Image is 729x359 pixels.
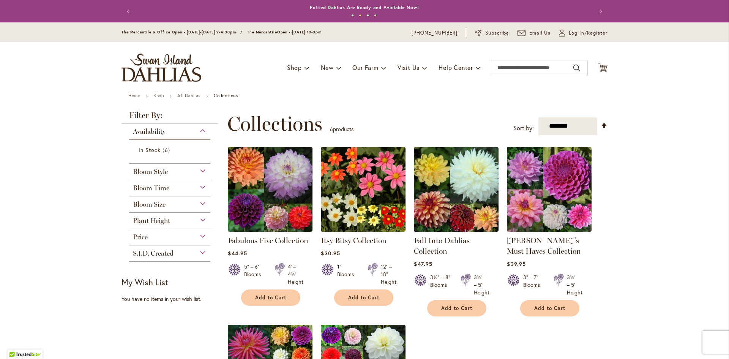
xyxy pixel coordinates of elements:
div: 3½' – 5' Height [474,274,489,296]
p: products [330,123,353,135]
span: $30.95 [321,250,340,257]
img: Fabulous Five Collection [228,147,312,232]
a: Heather's Must Haves Collection [507,226,592,233]
a: Shop [153,93,164,98]
button: Add to Cart [241,289,300,306]
span: 6 [330,125,333,133]
button: Previous [121,4,137,19]
span: S.I.D. Created [133,249,174,258]
span: Shop [287,63,302,71]
button: 1 of 4 [351,14,354,17]
span: Bloom Style [133,168,168,176]
span: Bloom Size [133,200,166,209]
span: $39.95 [507,260,525,267]
button: Next [592,4,607,19]
span: Help Center [439,63,473,71]
span: Open - [DATE] 10-3pm [277,30,322,35]
div: 4' – 4½' Height [288,263,303,286]
a: Log In/Register [559,29,607,37]
a: [PHONE_NUMBER] [412,29,458,37]
div: 3½" – 8" Blooms [430,274,451,296]
span: Our Farm [352,63,378,71]
a: Fall Into Dahlias Collection [414,236,470,256]
button: Add to Cart [520,300,579,316]
button: 4 of 4 [374,14,377,17]
iframe: Launch Accessibility Center [6,332,27,353]
span: Add to Cart [534,305,565,312]
button: Add to Cart [334,289,393,306]
a: store logo [121,54,201,82]
div: 5" – 6" Blooms [244,263,265,286]
a: Fall Into Dahlias Collection [414,226,499,233]
div: You have no items in your wish list. [121,295,223,303]
img: Fall Into Dahlias Collection [414,147,499,232]
span: Price [133,233,148,241]
span: Add to Cart [441,305,472,312]
a: Fabulous Five Collection [228,226,312,233]
div: 3½' – 5' Height [567,274,582,296]
span: Add to Cart [348,294,379,301]
strong: My Wish List [121,277,168,288]
a: Itsy Bitsy Collection [321,226,406,233]
span: Collections [227,112,322,135]
span: Plant Height [133,217,170,225]
span: Availability [133,127,166,136]
strong: Collections [214,93,238,98]
img: Itsy Bitsy Collection [321,147,406,232]
button: 3 of 4 [366,14,369,17]
a: Itsy Bitsy Collection [321,236,387,245]
a: In Stock 6 [139,146,203,154]
img: Heather's Must Haves Collection [507,147,592,232]
span: The Mercantile & Office Open - [DATE]-[DATE] 9-4:30pm / The Mercantile [121,30,277,35]
span: $47.95 [414,260,432,267]
button: 2 of 4 [359,14,361,17]
label: Sort by: [513,121,534,135]
a: Home [128,93,140,98]
a: Potted Dahlias Are Ready and Available Now! [310,5,419,10]
span: Subscribe [485,29,509,37]
span: Email Us [529,29,551,37]
span: Bloom Time [133,184,169,192]
span: Log In/Register [569,29,607,37]
div: 12" – 18" Height [381,263,396,286]
div: 3" – 7" Blooms [523,274,544,296]
span: 6 [163,146,172,154]
span: New [321,63,333,71]
strong: Filter By: [121,111,218,123]
span: $44.95 [228,250,247,257]
a: All Dahlias [177,93,200,98]
a: Fabulous Five Collection [228,236,308,245]
div: 1" Blooms [337,263,358,286]
a: Email Us [518,29,551,37]
span: Add to Cart [255,294,286,301]
span: Visit Us [398,63,420,71]
a: Subscribe [475,29,509,37]
button: Add to Cart [427,300,486,316]
span: In Stock [139,146,161,153]
a: [PERSON_NAME]'s Must Haves Collection [507,236,581,256]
